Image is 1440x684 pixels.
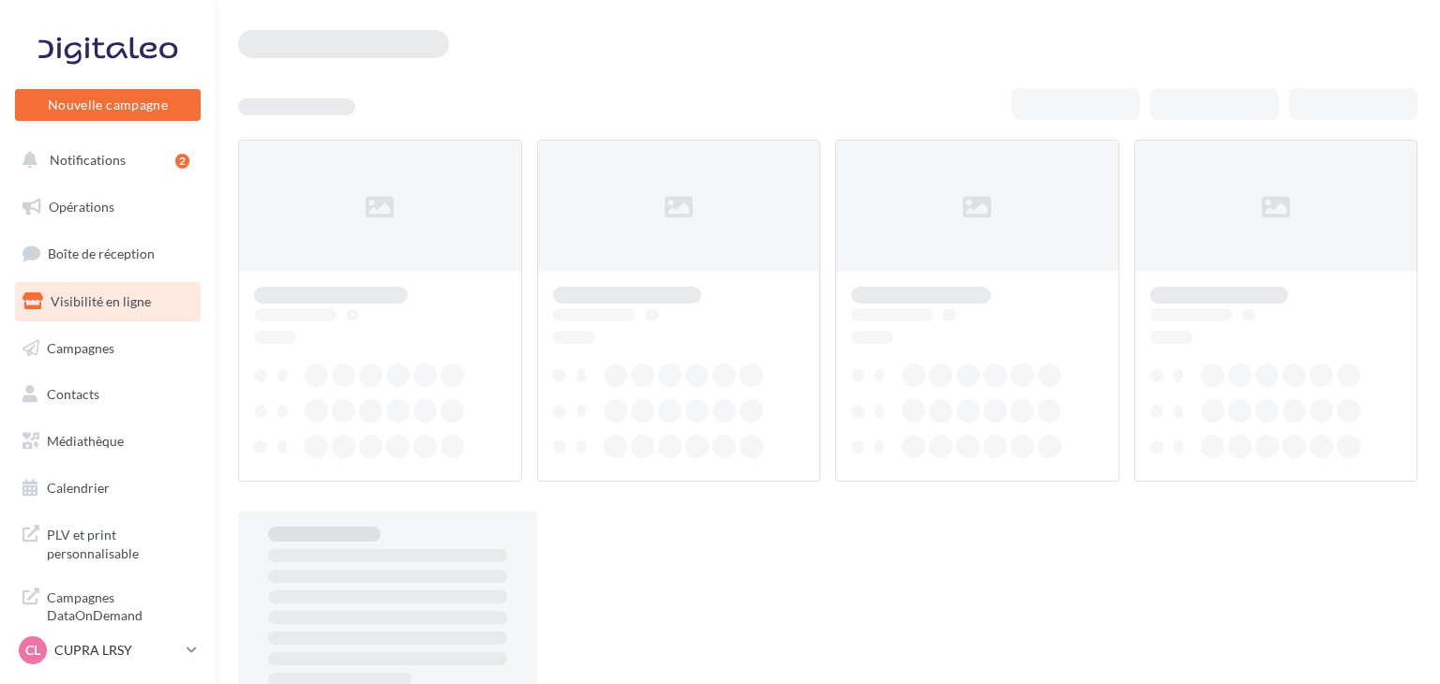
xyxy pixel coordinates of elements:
button: Nouvelle campagne [15,89,201,121]
a: Opérations [11,187,204,227]
span: Campagnes DataOnDemand [47,585,193,625]
span: Opérations [49,199,114,215]
a: CL CUPRA LRSY [15,632,201,668]
a: Campagnes [11,329,204,368]
a: Médiathèque [11,422,204,461]
span: Campagnes [47,339,114,355]
a: Campagnes DataOnDemand [11,577,204,632]
a: Contacts [11,375,204,414]
span: Médiathèque [47,433,124,449]
span: Visibilité en ligne [51,293,151,309]
button: Notifications 2 [11,141,197,180]
div: 2 [175,154,189,169]
span: Notifications [50,152,126,168]
a: Boîte de réception [11,233,204,274]
p: CUPRA LRSY [54,641,179,660]
span: CL [25,641,40,660]
span: Contacts [47,386,99,402]
span: PLV et print personnalisable [47,522,193,562]
span: Boîte de réception [48,245,155,261]
span: Calendrier [47,480,110,496]
a: PLV et print personnalisable [11,514,204,570]
a: Visibilité en ligne [11,282,204,321]
a: Calendrier [11,468,204,508]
